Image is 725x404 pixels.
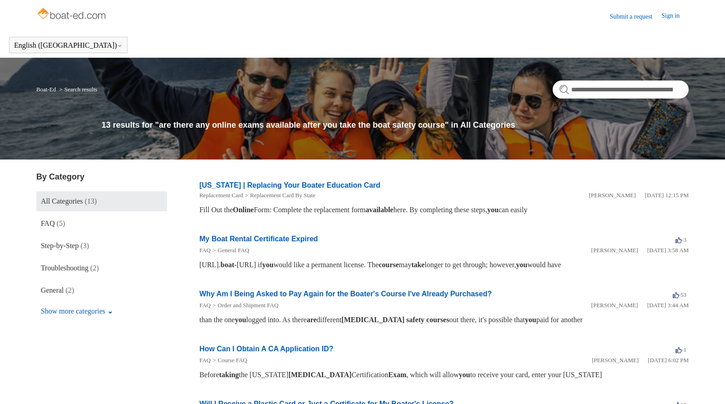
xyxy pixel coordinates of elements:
[199,345,333,353] a: How Can I Obtain A CA Application ID?
[41,242,79,249] span: Step-by-Step
[14,41,122,50] button: English ([GEOGRAPHIC_DATA])
[199,357,211,364] a: FAQ
[388,371,407,379] em: Exam
[645,192,689,199] time: 05/22/2024, 12:15
[199,181,380,189] a: [US_STATE] | Replacing Your Boater Education Card
[235,316,246,324] em: you
[553,80,689,99] input: Search
[199,246,211,255] li: FAQ
[250,192,315,199] a: Replacement Card By State
[407,316,425,324] em: safety
[591,246,638,255] li: [PERSON_NAME]
[307,316,317,324] em: are
[379,261,399,269] em: course
[591,301,638,310] li: [PERSON_NAME]
[211,301,279,310] li: Order and Shipment FAQ
[199,235,318,243] a: My Boat Rental Certificate Expired
[199,191,243,200] li: Replacement Card
[592,356,639,365] li: [PERSON_NAME]
[36,236,167,256] a: Step-by-Step (3)
[661,11,689,22] a: Sign in
[199,192,243,199] a: Replacement Card
[41,286,64,294] span: General
[57,86,97,93] li: Search results
[36,171,167,183] h3: By Category
[199,302,211,309] a: FAQ
[41,219,55,227] span: FAQ
[199,247,211,254] a: FAQ
[487,206,499,214] em: you
[80,242,89,249] span: (3)
[459,371,470,379] em: you
[36,214,167,234] a: FAQ (5)
[90,264,99,272] span: (2)
[516,261,527,269] em: you
[85,197,97,205] span: (13)
[36,86,56,93] a: Boat-Ed
[199,369,689,380] div: Before the [US_STATE] Certification , which will allow to receive your card, enter your [US_STATE]
[36,303,118,320] button: Show more categories
[673,291,686,298] span: -53
[289,371,352,379] em: [MEDICAL_DATA]
[243,191,315,200] li: Replacement Card By State
[676,236,686,243] span: -3
[102,119,689,131] h1: 13 results for "are there any online exams available after you take the boat safety course" in Al...
[36,86,58,93] li: Boat-Ed
[199,204,689,215] div: Fill Out the Form: Complete the replacement form here. By completing these steps, can easily
[648,357,689,364] time: 01/05/2024, 18:02
[220,261,234,269] em: boat
[676,346,686,353] span: -1
[211,246,250,255] li: General FAQ
[36,280,167,300] a: General (2)
[211,356,247,365] li: Course FAQ
[199,259,689,270] div: [URL]. -[URL] if would like a permanent license. The may longer to get through; however, would have
[36,5,108,24] img: Boat-Ed Help Center home page
[66,286,74,294] span: (2)
[41,264,88,272] span: Troubleshooting
[589,191,636,200] li: [PERSON_NAME]
[199,356,211,365] li: FAQ
[233,206,254,214] em: Online
[199,290,492,298] a: Why Am I Being Asked to Pay Again for the Boater's Course I've Already Purchased?
[366,206,393,214] em: available
[426,316,450,324] em: courses
[647,302,689,309] time: 03/16/2022, 03:44
[411,261,425,269] em: take
[36,191,167,211] a: All Categories (13)
[57,219,65,227] span: (5)
[218,357,247,364] a: Course FAQ
[41,197,83,205] span: All Categories
[342,316,405,324] em: [MEDICAL_DATA]
[199,301,211,310] li: FAQ
[262,261,274,269] em: you
[219,371,239,379] em: taking
[218,302,279,309] a: Order and Shipment FAQ
[647,247,689,254] time: 03/16/2022, 03:58
[36,258,167,278] a: Troubleshooting (2)
[610,12,661,21] a: Submit a request
[199,314,689,325] div: than the one logged into. As there different out there, it's possible that paid for another
[218,247,249,254] a: General FAQ
[525,316,536,324] em: you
